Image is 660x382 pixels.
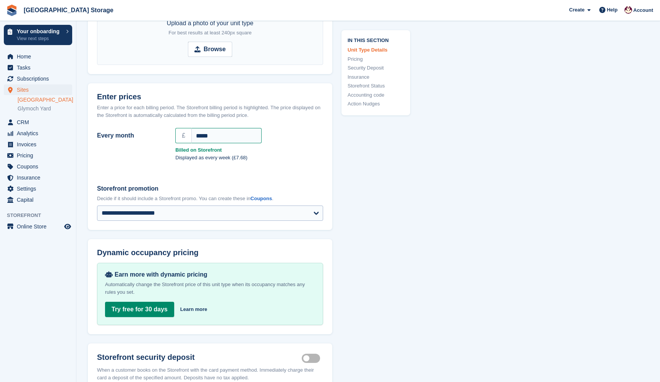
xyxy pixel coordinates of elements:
h2: Storefront security deposit [97,353,302,362]
a: Learn more [180,306,207,313]
span: Invoices [17,139,63,150]
span: Tasks [17,62,63,73]
span: Help [607,6,618,14]
span: Settings [17,183,63,194]
span: Analytics [17,128,63,139]
a: Your onboarding View next steps [4,25,72,45]
a: menu [4,139,72,150]
span: Create [569,6,584,14]
a: Unit Type Details [348,46,404,54]
a: menu [4,128,72,139]
a: Accounting code [348,91,404,99]
a: menu [4,221,72,232]
a: Glymoch Yard [18,105,72,112]
label: Security deposit on [302,358,323,359]
a: [GEOGRAPHIC_DATA] Storage [21,4,116,16]
span: Subscriptions [17,73,63,84]
div: Enter a price for each billing period. The Storefront billing period is highlighted. The price di... [97,104,323,119]
label: Every month [97,131,166,140]
div: Earn more with dynamic pricing [105,271,315,278]
a: menu [4,51,72,62]
a: Insurance [348,73,404,81]
a: menu [4,183,72,194]
label: Storefront promotion [97,184,323,193]
a: Security Deposit [348,64,404,72]
a: Try free for 30 days [105,302,174,317]
a: menu [4,84,72,95]
span: Home [17,51,63,62]
span: Coupons [17,161,63,172]
p: Decide if it should include a Storefront promo. You can create these in . [97,195,323,202]
p: Displayed as every week (£7.68) [175,154,323,162]
span: Storefront [7,212,76,219]
a: Action Nudges [348,100,404,108]
span: Account [633,6,653,14]
a: menu [4,161,72,172]
span: Pricing [17,150,63,161]
a: menu [4,73,72,84]
div: Upload a photo of your unit type [167,19,254,37]
span: Dynamic occupancy pricing [97,248,199,257]
span: In this section [348,36,404,43]
strong: Browse [204,45,226,54]
a: menu [4,172,72,183]
span: Online Store [17,221,63,232]
span: Capital [17,194,63,205]
span: Sites [17,84,63,95]
img: Andrew Lacey [624,6,632,14]
span: CRM [17,117,63,128]
img: stora-icon-8386f47178a22dfd0bd8f6a31ec36ba5ce8667c1dd55bd0f319d3a0aa187defe.svg [6,5,18,16]
a: Storefront Status [348,82,404,90]
a: [GEOGRAPHIC_DATA] [18,96,72,104]
a: menu [4,117,72,128]
p: Your onboarding [17,29,62,34]
a: Coupons [251,196,272,201]
span: Insurance [17,172,63,183]
span: Enter prices [97,92,141,101]
p: View next steps [17,35,62,42]
input: Browse [188,42,232,57]
a: menu [4,150,72,161]
a: Preview store [63,222,72,231]
p: When a customer books on the Storefront with the card payment method. Immediately charge their ca... [97,366,323,381]
span: For best results at least 240px square [168,30,252,36]
a: Pricing [348,55,404,63]
a: menu [4,194,72,205]
a: menu [4,62,72,73]
strong: Billed on Storefront [175,146,323,154]
p: Automatically change the Storefront price of this unit type when its occupancy matches any rules ... [105,281,315,296]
